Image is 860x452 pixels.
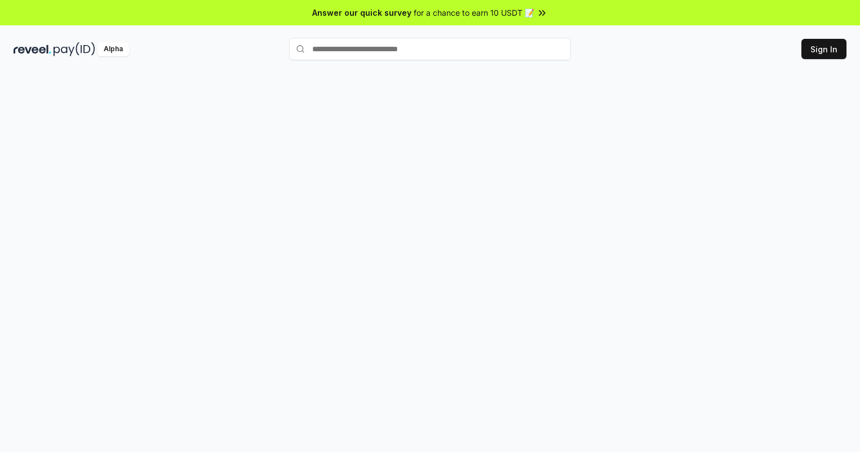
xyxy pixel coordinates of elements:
button: Sign In [801,39,846,59]
span: Answer our quick survey [312,7,411,19]
div: Alpha [97,42,129,56]
span: for a chance to earn 10 USDT 📝 [414,7,534,19]
img: reveel_dark [14,42,51,56]
img: pay_id [54,42,95,56]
